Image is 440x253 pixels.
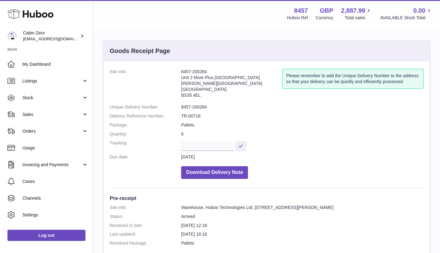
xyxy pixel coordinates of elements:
dt: Status: [110,214,181,220]
dt: Last updated: [110,231,181,237]
span: Usage [22,145,88,151]
dt: Due date: [110,154,181,160]
dt: Package: [110,122,181,128]
dt: Unique Delivery Number: [110,104,181,110]
span: Settings [22,212,88,218]
span: Sales [22,112,82,118]
dt: Delivery Reference Number: [110,113,181,119]
address: 8457-200284 Unit 2 More Plus [GEOGRAPHIC_DATA] [PERSON_NAME][GEOGRAPHIC_DATA] [GEOGRAPHIC_DATA] B... [181,69,282,101]
dt: Tracking: [110,140,181,151]
span: Invoicing and Payments [22,162,82,168]
div: Cabin Zero [23,30,79,42]
span: 0.00 [413,7,425,15]
dd: 8457-200284 [181,104,424,110]
span: Stock [22,95,82,101]
strong: GBP [320,7,333,15]
strong: 8457 [294,7,308,15]
span: 2,887.99 [341,7,365,15]
span: Channels [22,195,88,201]
dd: [DATE] 18:18 [181,231,424,237]
dd: [DATE] 12:18 [181,223,424,229]
dt: Received Package: [110,240,181,246]
dd: Pallets [181,122,424,128]
dt: Site Info: [110,69,181,101]
h3: Goods Receipt Page [110,47,170,55]
dd: Warehouse, Huboo Technologies Ltd, [STREET_ADDRESS][PERSON_NAME] [181,205,424,211]
span: AVAILABLE Stock Total [380,15,433,21]
img: debbychu@cabinzero.com [7,31,17,41]
span: My Dashboard [22,61,88,67]
a: 0.00 AVAILABLE Stock Total [380,7,433,21]
div: Currency [316,15,333,21]
dd: Pallets [181,240,424,246]
span: Orders [22,128,82,134]
dd: [DATE] [181,154,424,160]
span: Cases [22,179,88,184]
dd: 6 [181,131,424,137]
div: Please remember to add the Unique Delivery Number to the address so that your delivery can be qui... [282,69,424,89]
span: Total sales [345,15,372,21]
button: Download Delivery Note [181,166,248,179]
div: Huboo Ref [287,15,308,21]
a: Log out [7,230,85,241]
a: 2,887.99 Total sales [341,7,373,21]
h3: Pre-receipt [110,195,424,202]
dt: Received to Site: [110,223,181,229]
dd: Arrived [181,214,424,220]
dt: Quantity: [110,131,181,137]
span: Listings [22,78,82,84]
dt: Site Info: [110,205,181,211]
span: [EMAIL_ADDRESS][DOMAIN_NAME] [23,36,91,41]
dd: TR-00716 [181,113,424,119]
